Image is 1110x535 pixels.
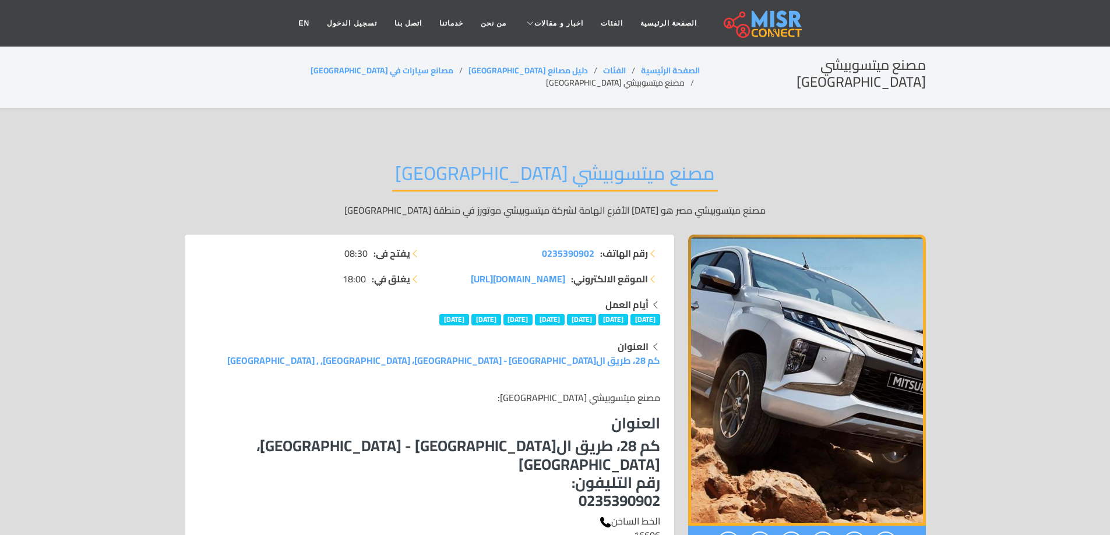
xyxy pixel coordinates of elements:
[343,272,366,286] span: 18:00
[311,63,453,78] a: مصانع سيارات في [GEOGRAPHIC_DATA]
[185,203,926,217] p: مصنع ميتسوبيشي مصر هو [DATE] الأفرع الهامة لشركة ميتسوبيشي موتورز في منطقة [GEOGRAPHIC_DATA]
[632,12,706,34] a: الصفحة الرئيسية
[503,314,533,325] span: [DATE]
[592,12,632,34] a: الفئات
[600,246,648,260] strong: رقم الهاتف:
[542,245,594,262] span: 0235390902
[546,77,700,89] li: مصنع ميتسوبيشي [GEOGRAPHIC_DATA]
[618,338,649,355] strong: العنوان
[468,63,588,78] a: دليل مصانع [GEOGRAPHIC_DATA]
[471,270,565,288] span: [DOMAIN_NAME][URL]
[542,246,594,260] a: 0235390902
[700,57,925,91] h2: مصنع ميتسوبيشي [GEOGRAPHIC_DATA]
[688,235,926,526] img: مصنع ميتسوبيشي مصر
[724,9,802,38] img: main.misr_connect
[598,314,628,325] span: [DATE]
[472,12,515,34] a: من نحن
[344,246,368,260] span: 08:30
[605,296,649,313] strong: أيام العمل
[688,235,926,526] div: 1 / 1
[373,246,410,260] strong: يفتح في:
[534,18,583,29] span: اخبار و مقالات
[630,314,660,325] span: [DATE]
[392,162,718,192] h2: مصنع ميتسوبيشي [GEOGRAPHIC_DATA]
[372,272,410,286] strong: يغلق في:
[641,63,700,78] a: الصفحة الرئيسية
[439,314,469,325] span: [DATE]
[290,12,319,34] a: EN
[199,437,660,509] h3: كم 28، طريق ال[GEOGRAPHIC_DATA] - [GEOGRAPHIC_DATA]، [GEOGRAPHIC_DATA] رقم التليفون: 0235390902
[227,352,660,369] a: كم 28، طريق ال[GEOGRAPHIC_DATA] - [GEOGRAPHIC_DATA]، [GEOGRAPHIC_DATA], , [GEOGRAPHIC_DATA]
[386,12,431,34] a: اتصل بنا
[571,272,648,286] strong: الموقع الالكتروني:
[515,12,592,34] a: اخبار و مقالات
[199,514,660,528] div: الخط الساخن
[567,314,597,325] span: [DATE]
[471,314,501,325] span: [DATE]
[603,63,626,78] a: الفئات
[199,391,660,405] p: مصنع ميتسوبيشي [GEOGRAPHIC_DATA]:
[431,12,472,34] a: خدماتنا
[199,414,660,432] h3: العنوان
[318,12,385,34] a: تسجيل الدخول
[471,272,565,286] a: [DOMAIN_NAME][URL]
[535,314,565,325] span: [DATE]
